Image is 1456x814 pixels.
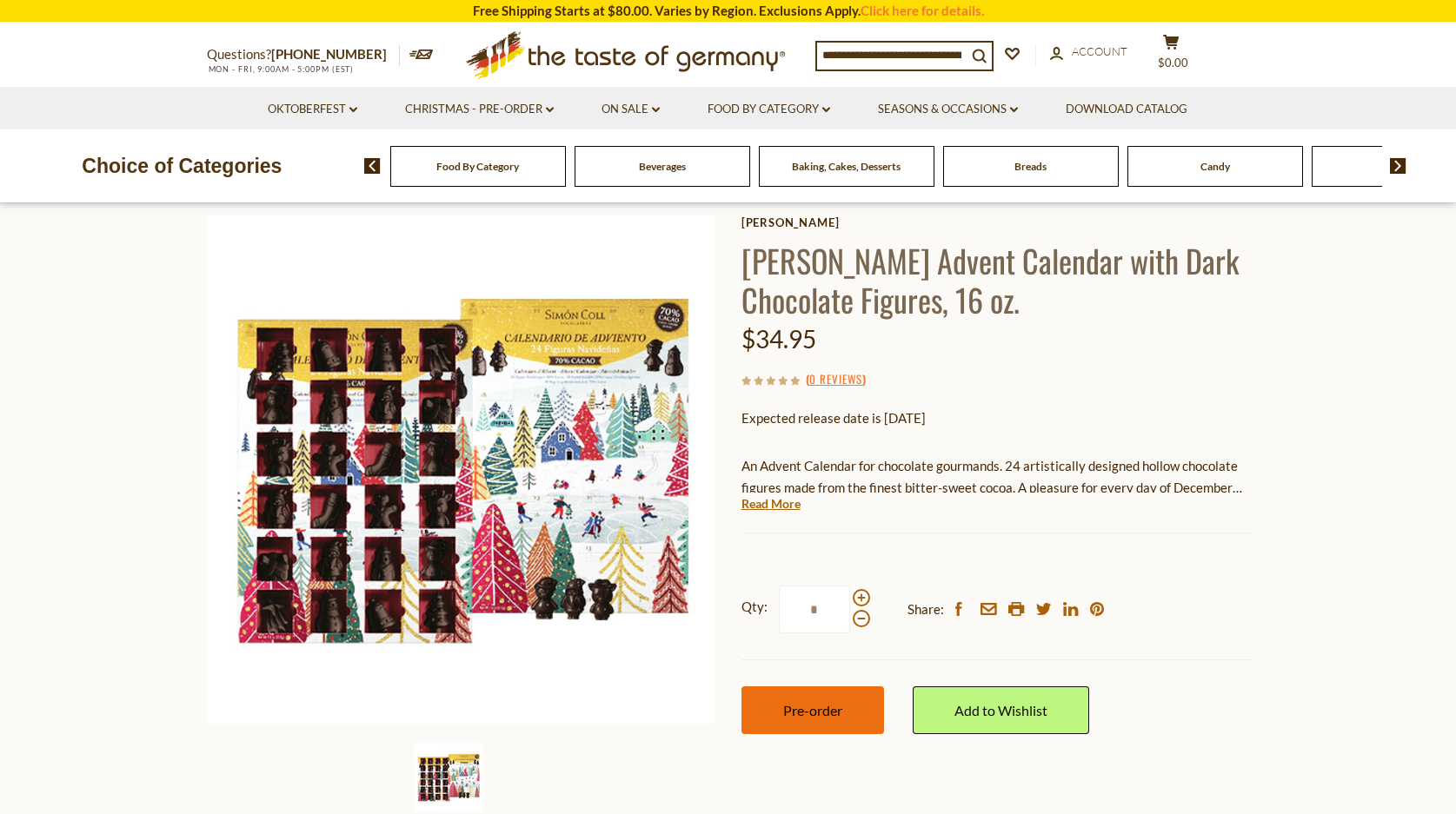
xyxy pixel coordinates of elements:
button: $0.00 [1146,34,1198,77]
a: Baking, Cakes, Desserts [792,160,901,173]
img: previous arrow [364,158,381,174]
button: Pre-order [741,686,884,734]
p: Questions? [207,43,400,66]
img: Simon Coll Advent Calendar [414,743,483,812]
span: $0.00 [1158,56,1188,69]
span: $34.95 [741,324,816,354]
a: 0 Reviews [809,370,862,389]
strong: Qty: [741,596,768,618]
span: Pre-order [783,702,842,718]
a: Download Catalog [1066,100,1187,119]
span: Account [1072,44,1127,58]
a: Read More [741,495,801,513]
p: Expected release date is [DATE] [741,407,1250,429]
a: Candy [1200,160,1230,173]
a: Food By Category [436,160,519,173]
a: Seasons & Occasions [878,100,1018,119]
input: Qty: [779,586,850,633]
a: Account [1050,43,1127,62]
a: Breads [1014,160,1047,173]
img: next arrow [1390,158,1406,174]
a: Click here for details. [861,3,984,18]
span: Share: [908,599,944,620]
img: Simon Coll Advent Calendar [207,215,715,724]
h1: [PERSON_NAME] Advent Calendar with Dark Chocolate Figures, 16 oz. [741,241,1250,319]
a: [PERSON_NAME] [741,215,1250,229]
a: Beverages [639,160,686,173]
a: Add to Wishlist [913,686,1089,734]
a: Christmas - PRE-ORDER [405,100,554,119]
a: [PHONE_NUMBER] [271,46,387,62]
a: Oktoberfest [268,100,357,119]
a: On Sale [602,100,660,119]
span: ( ) [806,370,866,387]
a: Food By Category [708,100,830,119]
p: An Advent Calendar for chocolate gourmands. 24 artistically designed hollow chocolate figures mad... [741,455,1250,499]
span: MON - FRI, 9:00AM - 5:00PM (EST) [207,64,355,74]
